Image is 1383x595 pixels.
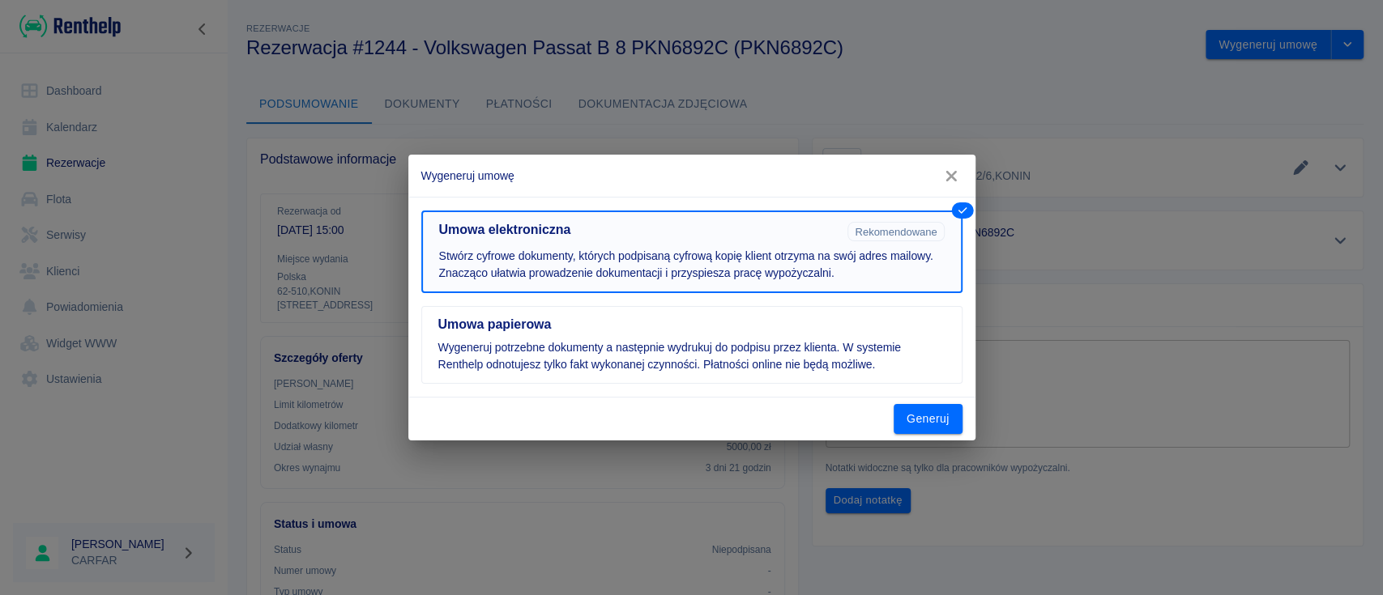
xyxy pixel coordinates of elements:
button: Generuj [894,404,963,434]
button: Umowa elektronicznaRekomendowaneStwórz cyfrowe dokumenty, których podpisaną cyfrową kopię klient ... [421,210,963,293]
button: Umowa papierowaWygeneruj potrzebne dokumenty a następnie wydrukuj do podpisu przez klienta. W sys... [421,306,963,384]
h5: Umowa elektroniczna [439,222,842,238]
span: Rekomendowane [848,226,943,238]
p: Stwórz cyfrowe dokumenty, których podpisaną cyfrową kopię klient otrzyma na swój adres mailowy. Z... [439,248,945,282]
h2: Wygeneruj umowę [408,155,975,197]
p: Wygeneruj potrzebne dokumenty a następnie wydrukuj do podpisu przez klienta. W systemie Renthelp ... [438,339,945,373]
h5: Umowa papierowa [438,317,945,333]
